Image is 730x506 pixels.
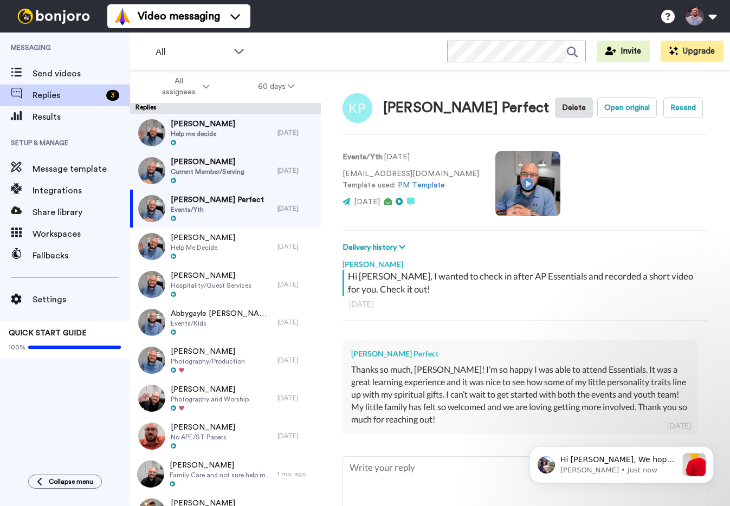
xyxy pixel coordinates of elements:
div: [DATE] [277,356,315,365]
button: Invite [597,41,650,62]
iframe: Intercom notifications message [513,425,730,501]
a: [PERSON_NAME]Current Member/Serving[DATE] [130,152,321,190]
span: Video messaging [138,9,220,24]
img: 5396aaf2-0546-456d-8c2f-03f646447e51-thumb.jpg [138,347,165,374]
a: [PERSON_NAME] PerfectEvents/Yth[DATE] [130,190,321,228]
button: Resend [663,98,703,118]
img: d3bb0ff4-8968-491b-ad40-c962a598dc59-thumb.jpg [138,309,165,336]
p: [EMAIL_ADDRESS][DOMAIN_NAME] Template used: [343,168,479,191]
a: [PERSON_NAME]Help me decide[DATE] [130,114,321,152]
img: 19ca347d-a572-425c-8901-2ac15265ff2f-thumb.jpg [138,385,165,412]
a: [PERSON_NAME]Hospitality/Guest Services[DATE] [130,265,321,303]
span: Replies [33,89,102,102]
strong: Events/Yth [343,153,382,161]
span: Collapse menu [49,477,93,486]
div: [DATE] [349,299,702,309]
span: [DATE] [354,198,380,206]
span: Help me decide [171,129,235,138]
div: [DATE] [277,242,315,251]
button: Delivery history [343,242,409,254]
a: [PERSON_NAME]Photography and Worship[DATE] [130,379,321,417]
a: PM Template [398,181,445,189]
button: Collapse menu [28,475,102,489]
span: Abbygayle [PERSON_NAME] [171,308,272,319]
div: [PERSON_NAME] [343,254,708,270]
span: Share library [33,206,130,219]
span: All assignees [157,76,201,98]
span: [PERSON_NAME] Perfect [171,194,264,205]
a: [PERSON_NAME]No APE/ST Papers[DATE] [130,417,321,455]
div: Hi [PERSON_NAME], I wanted to check in after AP Essentials and recorded a short video for you. Ch... [348,270,706,296]
span: [PERSON_NAME] [171,157,244,167]
a: Abbygayle [PERSON_NAME]Events/Kids[DATE] [130,303,321,341]
span: Send videos [33,67,130,80]
img: 91f25773-2d90-48c4-8755-6c0d620246ca-thumb.jpg [138,233,165,260]
div: [DATE] [277,166,315,175]
div: [DATE] [277,394,315,403]
a: [PERSON_NAME]Family Care and not sure help me decide for the second option1 mo. ago [130,455,321,493]
span: [PERSON_NAME] [171,384,249,395]
span: Results [33,111,130,124]
div: [PERSON_NAME] Perfect [351,348,689,359]
div: [DATE] [277,280,315,289]
span: [PERSON_NAME] [170,460,272,471]
button: All assignees [132,72,234,102]
img: 1aaa8510-b9d9-4498-8e39-9ee650bebc82-thumb.jpg [138,195,165,222]
span: Integrations [33,184,130,197]
span: Hospitality/Guest Services [171,281,251,290]
div: [DATE] [277,204,315,213]
span: Photography/Production [171,357,245,366]
span: Message template [33,163,130,176]
img: d590eb01-892e-42df-8c0c-bb0f2b98d7a5-thumb.jpg [138,157,165,184]
button: Delete [555,98,593,118]
span: Photography and Worship [171,395,249,404]
img: vm-color.svg [114,8,131,25]
button: Open original [597,98,657,118]
img: 88cc389f-09d7-4c36-899d-ae5632f308ff-thumb.jpg [138,271,165,298]
img: e4c0599d-2efa-43ca-a08e-d3509c619a40-thumb.jpg [138,423,165,450]
div: Replies [130,103,321,114]
div: Thanks so much, [PERSON_NAME]! I’m so happy I was able to attend Essentials. It was a great learn... [351,364,689,425]
span: All [156,46,228,59]
span: [PERSON_NAME] [171,270,251,281]
div: [DATE] [667,420,691,431]
span: [PERSON_NAME] [171,119,235,129]
span: Current Member/Serving [171,167,244,176]
button: Upgrade [661,41,723,62]
span: No APE/ST Papers [171,433,235,442]
div: [DATE] [277,128,315,137]
img: bj-logo-header-white.svg [13,9,94,24]
span: Fallbacks [33,249,130,262]
span: [PERSON_NAME] [171,346,245,357]
span: 100% [9,343,25,352]
span: Family Care and not sure help me decide for the second option [170,471,272,479]
span: [PERSON_NAME] [171,422,235,433]
div: 3 [106,90,119,101]
img: 742a1dc4-b198-4b94-a81b-34583162614c-thumb.jpg [137,460,164,488]
div: [DATE] [277,432,315,440]
div: [PERSON_NAME] Perfect [383,100,549,116]
span: Workspaces [33,228,130,241]
a: [PERSON_NAME]Photography/Production[DATE] [130,341,321,379]
p: : [DATE] [343,152,479,163]
a: [PERSON_NAME]Help Me Decide[DATE] [130,228,321,265]
span: Events/Kids [171,319,272,328]
img: Image of Kaitlyn Perfect [343,93,372,123]
span: Help Me Decide [171,243,235,252]
span: Events/Yth [171,205,264,214]
span: [PERSON_NAME] [171,232,235,243]
div: [DATE] [277,318,315,327]
img: 06c1b4a7-49dc-4dc0-b7d2-ee56c7f7b964-thumb.jpg [138,119,165,146]
button: 60 days [234,77,319,96]
span: Settings [33,293,130,306]
span: QUICK START GUIDE [9,329,87,337]
div: 1 mo. ago [277,470,315,478]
